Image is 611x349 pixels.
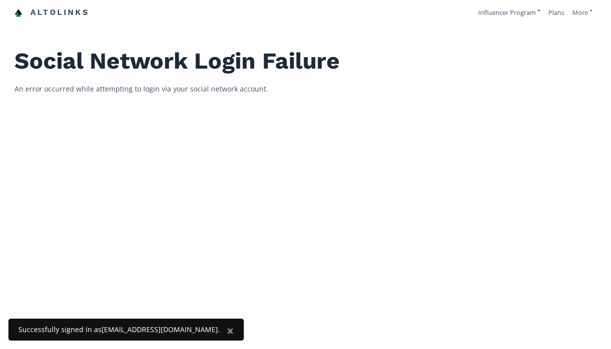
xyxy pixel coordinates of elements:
button: Close [217,319,244,343]
a: More [572,8,593,17]
div: Successfully signed in as [EMAIL_ADDRESS][DOMAIN_NAME] . [18,325,220,335]
a: Plans [548,8,564,17]
span: × [227,322,234,339]
a: Influencer Program [478,8,540,17]
p: An error occurred while attempting to login via your social network account. [14,84,597,94]
h1: Social Network Login Failure [14,45,597,76]
img: favicon-32x32.png [14,9,22,17]
a: Altolinks [14,4,89,21]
